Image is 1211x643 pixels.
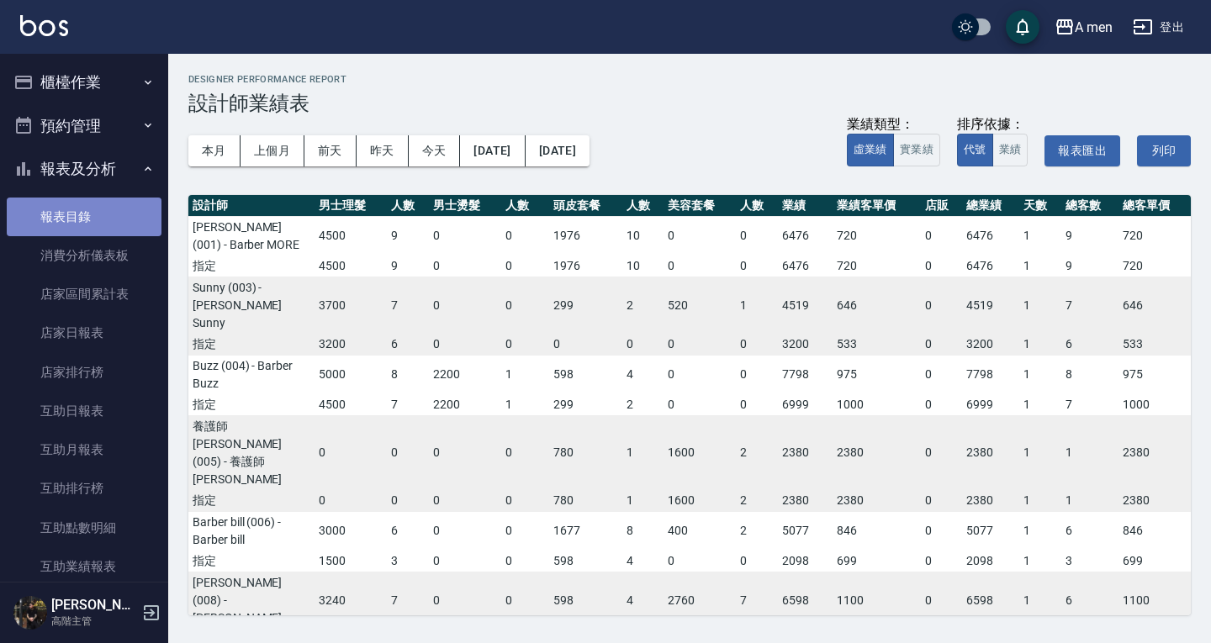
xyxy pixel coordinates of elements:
[736,490,778,512] td: 2
[429,394,501,416] td: 2200
[778,511,833,551] td: 5077
[962,355,1019,394] td: 7798
[1118,334,1191,356] td: 533
[1019,551,1061,572] td: 1
[13,596,47,630] img: Person
[188,551,315,572] td: 指定
[833,394,920,416] td: 1000
[1006,10,1039,44] button: save
[315,551,387,572] td: 1500
[1061,415,1118,490] td: 1
[51,614,137,629] p: 高階主管
[1019,415,1061,490] td: 1
[7,104,161,148] button: 預約管理
[188,394,315,416] td: 指定
[1019,195,1061,217] th: 天數
[1019,256,1061,277] td: 1
[429,216,501,256] td: 0
[7,509,161,547] a: 互助點數明細
[1061,256,1118,277] td: 9
[833,195,920,217] th: 業績客單價
[736,394,778,416] td: 0
[429,572,501,629] td: 0
[1137,135,1191,166] button: 列印
[1118,490,1191,512] td: 2380
[778,216,833,256] td: 6476
[1118,394,1191,416] td: 1000
[188,490,315,512] td: 指定
[778,394,833,416] td: 6999
[7,314,161,352] a: 店家日報表
[1019,216,1061,256] td: 1
[188,572,315,629] td: [PERSON_NAME] (008) - [PERSON_NAME]
[921,490,963,512] td: 0
[1118,415,1191,490] td: 2380
[1061,277,1118,334] td: 7
[188,92,1191,115] h3: 設計師業績表
[992,134,1029,166] button: 業績
[7,353,161,392] a: 店家排行榜
[409,135,461,166] button: 今天
[1075,17,1113,38] div: A men
[1061,490,1118,512] td: 1
[188,256,315,277] td: 指定
[501,256,549,277] td: 0
[188,334,315,356] td: 指定
[429,511,501,551] td: 0
[51,597,137,614] h5: [PERSON_NAME]
[429,334,501,356] td: 0
[736,256,778,277] td: 0
[622,277,664,334] td: 2
[778,572,833,629] td: 6598
[315,511,387,551] td: 3000
[7,275,161,314] a: 店家區間累計表
[736,572,778,629] td: 7
[1118,216,1191,256] td: 720
[188,415,315,490] td: 養護師[PERSON_NAME] (005) - 養護師 [PERSON_NAME]
[893,134,940,166] button: 實業績
[833,256,920,277] td: 720
[315,256,387,277] td: 4500
[549,490,621,512] td: 780
[1061,394,1118,416] td: 7
[664,572,736,629] td: 2760
[664,277,736,334] td: 520
[387,415,429,490] td: 0
[921,277,963,334] td: 0
[736,277,778,334] td: 1
[7,236,161,275] a: 消費分析儀表板
[387,551,429,572] td: 3
[1118,572,1191,629] td: 1100
[921,394,963,416] td: 0
[387,490,429,512] td: 0
[1048,10,1119,45] button: A men
[622,216,664,256] td: 10
[460,135,525,166] button: [DATE]
[833,511,920,551] td: 846
[962,216,1019,256] td: 6476
[20,15,68,36] img: Logo
[188,355,315,394] td: Buzz (004) - Barber Buzz
[1019,572,1061,629] td: 1
[387,572,429,629] td: 7
[664,256,736,277] td: 0
[778,551,833,572] td: 2098
[501,511,549,551] td: 0
[549,572,621,629] td: 598
[833,277,920,334] td: 646
[622,394,664,416] td: 2
[778,415,833,490] td: 2380
[501,195,549,217] th: 人數
[1061,216,1118,256] td: 9
[315,394,387,416] td: 4500
[957,134,993,166] button: 代號
[387,511,429,551] td: 6
[315,355,387,394] td: 5000
[664,415,736,490] td: 1600
[921,355,963,394] td: 0
[387,277,429,334] td: 7
[7,547,161,586] a: 互助業績報表
[1019,355,1061,394] td: 1
[778,277,833,334] td: 4519
[7,430,161,469] a: 互助月報表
